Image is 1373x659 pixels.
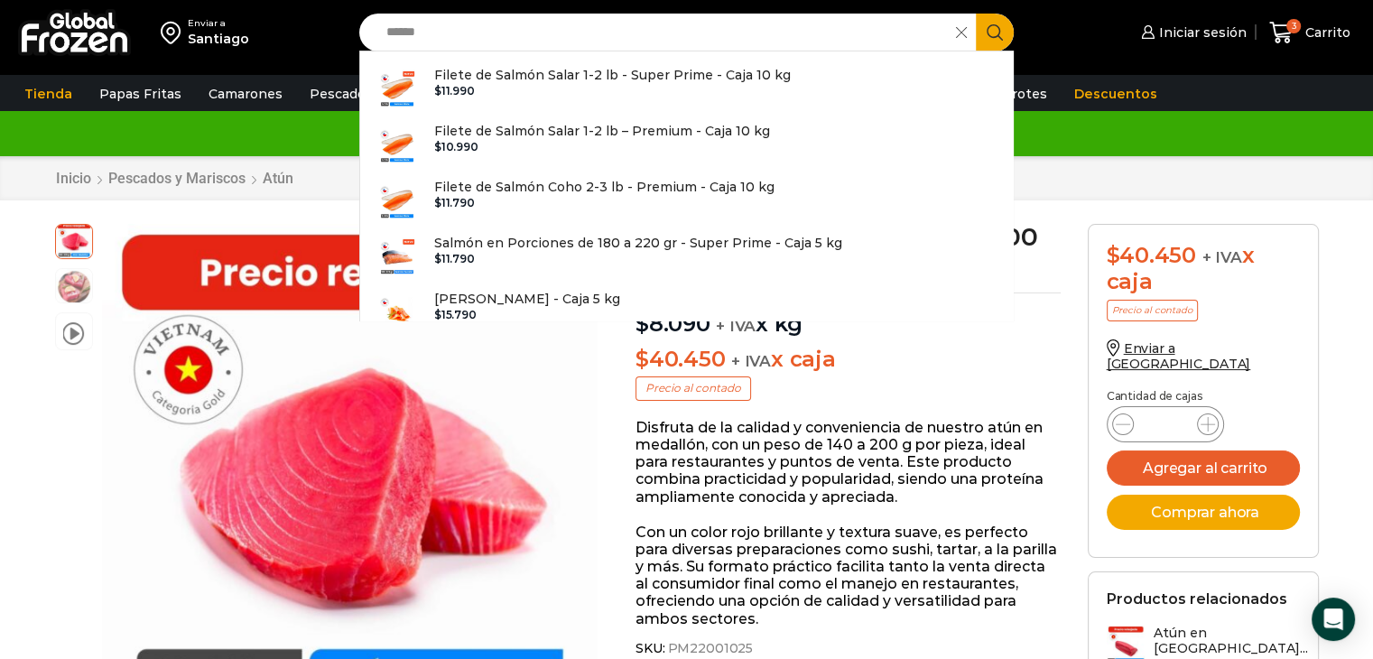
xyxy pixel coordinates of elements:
[360,284,1014,340] a: [PERSON_NAME] - Caja 5 kg $15.790
[1107,242,1196,268] bdi: 40.450
[434,196,475,209] bdi: 11.790
[434,84,475,97] bdi: 11.990
[56,222,92,258] span: atun medallon
[188,30,249,48] div: Santiago
[1107,243,1300,295] div: x caja
[56,269,92,305] span: foto plato atun
[262,170,294,187] a: Atún
[1148,412,1183,437] input: Product quantity
[90,77,190,111] a: Papas Fritas
[1065,77,1166,111] a: Descuentos
[1107,495,1300,530] button: Comprar ahora
[1107,242,1120,268] span: $
[972,77,1056,111] a: Abarrotes
[976,14,1014,51] button: Search button
[161,17,188,48] img: address-field-icon.svg
[1107,390,1300,403] p: Cantidad de cajas
[434,308,441,321] span: $
[434,308,477,321] bdi: 15.790
[55,170,92,187] a: Inicio
[360,60,1014,116] a: Filete de Salmón Salar 1-2 lb - Super Prime - Caja 10 kg $11.990
[716,317,756,335] span: + IVA
[107,170,246,187] a: Pescados y Mariscos
[1154,626,1308,656] h3: Atún en [GEOGRAPHIC_DATA]...
[1107,340,1251,372] a: Enviar a [GEOGRAPHIC_DATA]
[360,116,1014,172] a: Filete de Salmón Salar 1-2 lb – Premium - Caja 10 kg $10.990
[731,352,771,370] span: + IVA
[1312,598,1355,641] div: Open Intercom Messenger
[434,289,620,309] p: [PERSON_NAME] - Caja 5 kg
[55,170,294,187] nav: Breadcrumb
[635,346,725,372] bdi: 40.450
[15,77,81,111] a: Tienda
[434,140,441,153] span: $
[1301,23,1350,42] span: Carrito
[360,172,1014,228] a: Filete de Salmón Coho 2-3 lb - Premium - Caja 10 kg $11.790
[1265,12,1355,54] a: 3 Carrito
[434,65,791,85] p: Filete de Salmón Salar 1-2 lb - Super Prime - Caja 10 kg
[1155,23,1247,42] span: Iniciar sesión
[434,252,441,265] span: $
[434,140,478,153] bdi: 10.990
[434,121,770,141] p: Filete de Salmón Salar 1-2 lb – Premium - Caja 10 kg
[301,77,455,111] a: Pescados y Mariscos
[1107,300,1198,321] p: Precio al contado
[434,177,775,197] p: Filete de Salmón Coho 2-3 lb - Premium - Caja 10 kg
[635,347,1061,373] p: x caja
[360,228,1014,284] a: Salmón en Porciones de 180 a 220 gr - Super Prime - Caja 5 kg $11.790
[1136,14,1247,51] a: Iniciar sesión
[434,196,441,209] span: $
[635,346,649,372] span: $
[635,641,1061,656] span: SKU:
[434,233,842,253] p: Salmón en Porciones de 180 a 220 gr - Super Prime - Caja 5 kg
[434,84,441,97] span: $
[635,376,751,400] p: Precio al contado
[635,419,1061,506] p: Disfruta de la calidad y conveniencia de nuestro atún en medallón, con un peso de 140 a 200 g por...
[434,252,475,265] bdi: 11.790
[635,524,1061,627] p: Con un color rojo brillante y textura suave, es perfecto para diversas preparaciones como sushi, ...
[1202,248,1242,266] span: + IVA
[635,311,649,337] span: $
[188,17,249,30] div: Enviar a
[664,641,753,656] span: PM22001025
[635,311,710,337] bdi: 8.090
[1286,19,1301,33] span: 3
[1107,590,1287,608] h2: Productos relacionados
[1107,450,1300,486] button: Agregar al carrito
[199,77,292,111] a: Camarones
